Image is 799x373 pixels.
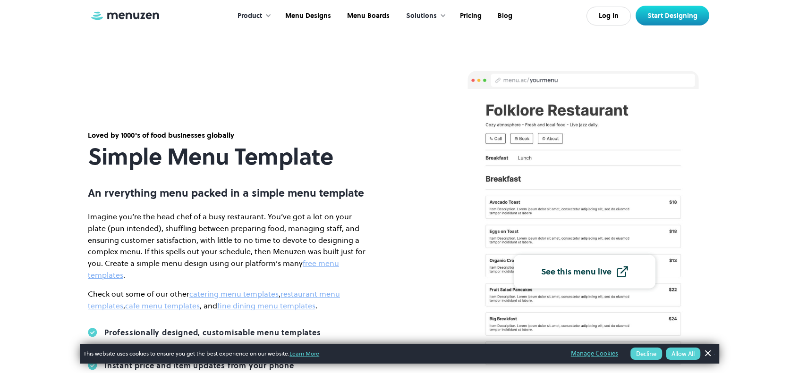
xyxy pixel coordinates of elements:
div: Solutions [406,11,437,21]
div: Product [228,1,276,31]
div: Loved by 1000's of food businesses globally [88,130,371,141]
a: Blog [489,1,519,31]
a: Dismiss Banner [700,347,714,361]
button: Allow All [666,348,700,360]
div: See this menu live [541,267,612,276]
a: Learn More [289,349,319,357]
div: Solutions [397,1,451,31]
a: Pricing [451,1,489,31]
div: Professionally designed, customisable menu templates [104,328,321,337]
a: fine dining menu templates [217,300,315,311]
a: See this menu live [514,255,655,289]
div: Instant price and item updates from your phone [104,361,294,370]
p: Check out some of our other , , , and . [88,288,371,312]
h1: Simple Menu Template [88,144,371,170]
a: Log In [586,7,631,25]
a: Menu Boards [338,1,397,31]
div: Product [238,11,262,21]
a: Menu Designs [276,1,338,31]
p: Imagine you’re the head chef of a busy restaurant. You’ve got a lot on your plate (pun intended),... [88,211,371,281]
a: restaurant menu templates [88,289,340,311]
p: An rverything menu packed in a simple menu template [88,187,371,199]
span: This website uses cookies to ensure you get the best experience on our website. [84,349,558,358]
button: Decline [630,348,662,360]
a: catering menu templates [189,289,279,299]
a: Manage Cookies [571,348,618,359]
a: cafe menu templates [125,300,200,311]
a: Start Designing [636,6,709,25]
